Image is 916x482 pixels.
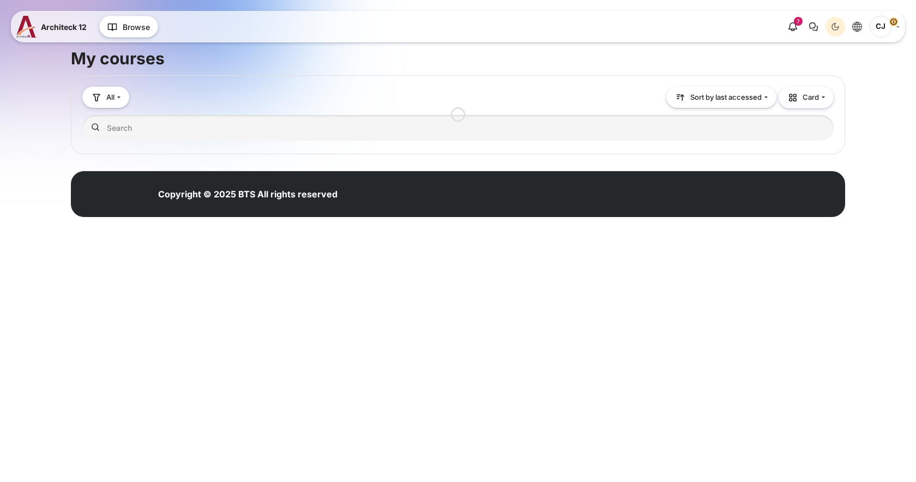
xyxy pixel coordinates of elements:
button: Sorting drop-down menu [666,87,776,108]
h1: My courses [71,48,165,69]
span: Sort by last accessed [690,92,762,103]
button: Display drop-down menu [779,87,834,109]
button: Browse [99,16,158,38]
span: Architeck 12 [41,21,87,33]
button: Grouping drop-down menu [82,87,129,108]
img: A12 [16,16,37,38]
button: Light Mode Dark Mode [825,17,845,37]
span: All [106,92,114,103]
div: Dark Mode [827,19,843,35]
div: Show notification window with 7 new notifications [783,17,803,37]
span: Chanwut J [870,16,891,38]
section: Course overview [71,75,845,154]
strong: Copyright © 2025 BTS All rights reserved [158,189,338,200]
button: There are 0 unread conversations [804,17,823,37]
div: Course overview controls [82,87,834,143]
div: 7 [794,17,803,26]
section: Content [71,32,845,154]
span: Card [787,92,819,103]
input: Search [82,115,834,141]
button: Languages [847,17,867,37]
span: Browse [123,21,150,33]
a: User menu [870,16,900,38]
a: A12 A12 Architeck 12 [16,16,91,38]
